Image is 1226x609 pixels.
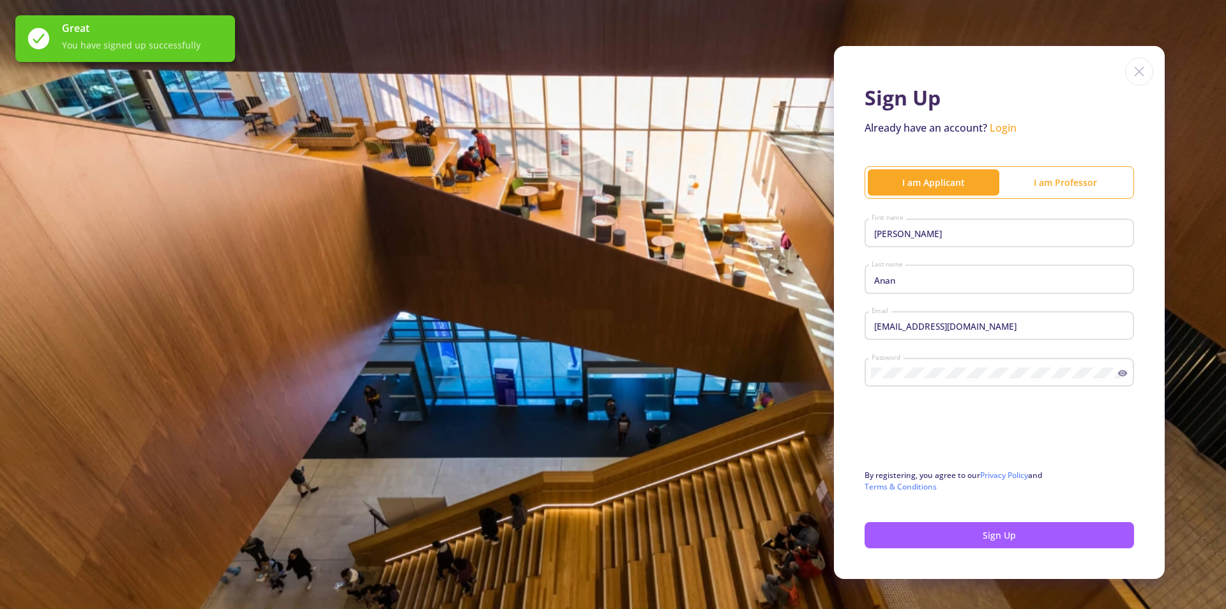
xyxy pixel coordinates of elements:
a: Privacy Policy [980,470,1028,481]
span: Great [62,20,225,36]
h1: Sign Up [865,86,1134,110]
button: Sign Up [865,522,1134,548]
div: I am Professor [999,176,1131,189]
a: Login [990,121,1017,135]
div: I am Applicant [868,176,999,189]
p: By registering, you agree to our and [865,470,1134,493]
img: close icon [1125,58,1153,86]
span: You have signed up successfully [62,38,225,52]
p: Already have an account? [865,120,1134,135]
iframe: reCAPTCHA [865,410,1059,459]
a: Terms & Conditions [865,481,937,492]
